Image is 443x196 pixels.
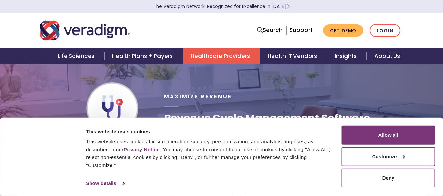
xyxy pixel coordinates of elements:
button: Allow all [341,126,435,145]
a: Support [290,26,312,34]
a: Search [257,26,283,35]
a: Life Sciences [50,48,104,64]
span: Learn More [287,3,290,9]
span: Maximize Revenue [164,93,232,100]
button: Customize [341,147,435,166]
img: Veradigm logo [40,20,130,41]
a: Health IT Vendors [260,48,327,64]
a: Insights [327,48,367,64]
a: About Us [367,48,408,64]
a: The Veradigm Network: Recognized for Excellence in [DATE]Learn More [154,3,290,9]
a: Login [370,24,400,37]
a: Health Plans + Payers [104,48,183,64]
a: Healthcare Providers [183,48,260,64]
button: Deny [341,169,435,187]
a: Get Demo [323,24,363,37]
div: This website uses cookies for site operation, security, personalization, and analytics purposes, ... [86,138,334,169]
div: This website uses cookies [86,127,334,135]
a: Privacy Notice [124,147,160,152]
a: Show details [86,178,124,188]
h1: Revenue Cycle Management Software [164,112,370,124]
